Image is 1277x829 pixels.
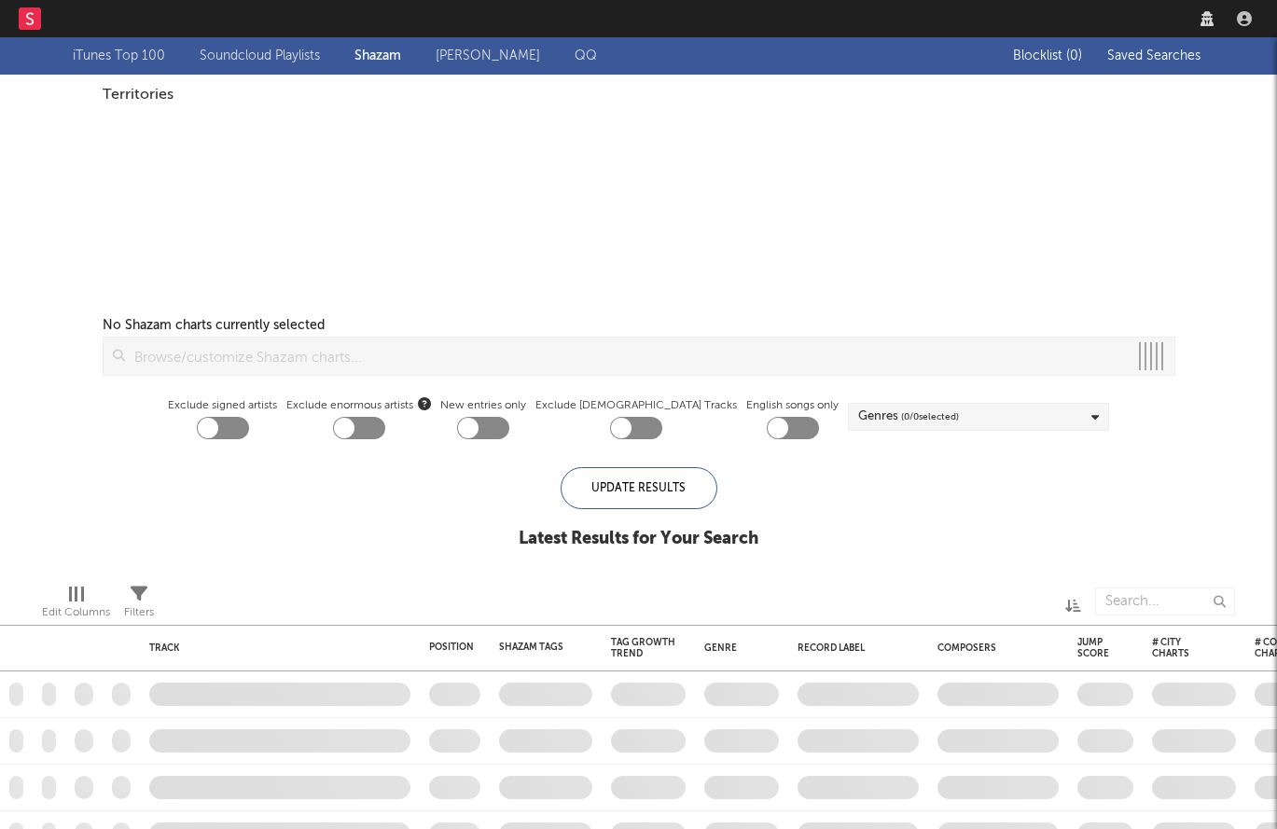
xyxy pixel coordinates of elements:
[103,314,325,337] div: No Shazam charts currently selected
[1152,637,1208,659] div: # City Charts
[1077,637,1109,659] div: Jump Score
[519,528,758,550] div: Latest Results for Your Search
[73,45,165,67] a: iTunes Top 100
[436,45,540,67] a: [PERSON_NAME]
[149,642,401,654] div: Track
[168,394,277,417] label: Exclude signed artists
[125,338,1128,375] input: Browse/customize Shazam charts...
[1066,49,1082,62] span: ( 0 )
[103,84,1175,106] div: Territories
[124,578,154,632] div: Filters
[200,45,320,67] a: Soundcloud Playlists
[575,45,597,67] a: QQ
[1013,49,1082,62] span: Blocklist
[901,406,959,428] span: ( 0 / 0 selected)
[858,406,959,428] div: Genres
[1095,587,1235,615] input: Search...
[611,637,676,659] div: Tag Growth Trend
[798,642,909,654] div: Record Label
[561,467,717,509] div: Update Results
[535,394,737,417] label: Exclude [DEMOGRAPHIC_DATA] Tracks
[746,394,839,417] label: English songs only
[286,394,431,417] span: Exclude enormous artists
[937,642,1049,654] div: Composers
[704,642,770,654] div: Genre
[440,394,526,417] label: New entries only
[418,394,431,412] button: Exclude enormous artists
[42,578,110,632] div: Edit Columns
[429,642,474,653] div: Position
[1107,49,1204,62] span: Saved Searches
[124,601,154,624] div: Filters
[1102,48,1204,63] button: Saved Searches
[499,642,564,653] div: Shazam Tags
[42,601,110,624] div: Edit Columns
